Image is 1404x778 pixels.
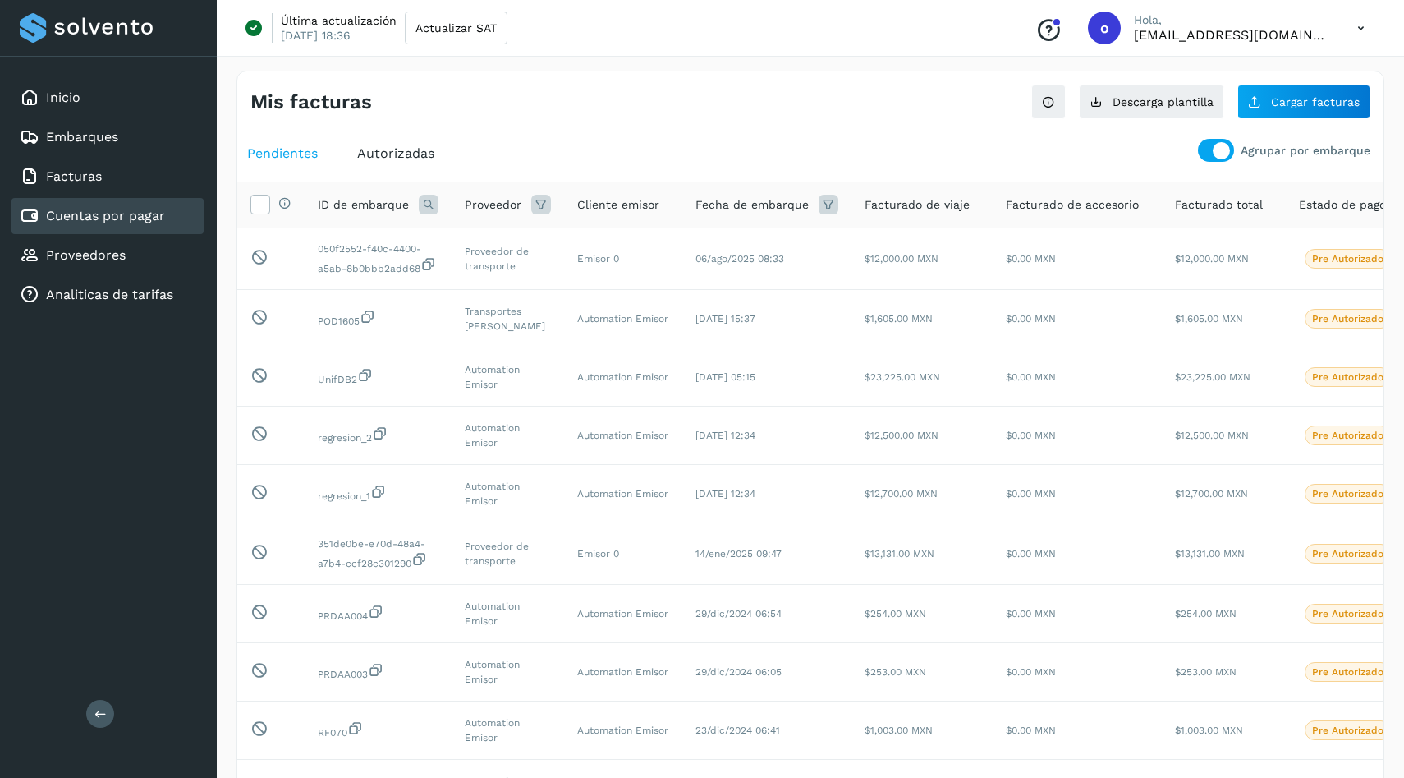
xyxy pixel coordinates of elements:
span: 06/ago/2025 08:33 [695,253,784,265]
p: Agrupar por embarque [1241,144,1370,158]
p: Última actualización [281,13,397,28]
td: Automation Emisor [564,290,682,348]
p: Pre Autorizado [1312,313,1383,325]
span: $0.00 MXN [1006,608,1056,619]
span: $12,500.00 MXN [1175,430,1249,441]
td: Automation Emisor [564,465,682,523]
span: 1377ec79-8c8f-49bb-99f7-2748a4cfcb6c [318,374,374,385]
span: Descarga plantilla [1113,96,1214,108]
p: Pre Autorizado [1312,725,1383,736]
a: Proveedores [46,247,126,263]
td: Automation Emisor [564,702,682,760]
span: 2cba32d2-9041-48b4-8bcf-053415edad54 [318,432,388,444]
span: 14/ene/2025 09:47 [695,548,782,559]
button: Actualizar SAT [405,12,507,44]
td: Automation Emisor [452,465,564,523]
span: Facturado total [1175,196,1263,214]
span: 0d1a7c0b-f89b-4807-8cef-28557f0dc5dc [318,669,384,680]
span: $0.00 MXN [1006,313,1056,325]
span: 3576ccb1-0e35-4285-8ed9-a463020c673a [318,610,384,622]
span: $12,000.00 MXN [865,253,938,265]
span: Autorizadas [357,145,434,161]
span: $12,700.00 MXN [865,488,938,499]
span: $13,131.00 MXN [865,548,934,559]
span: Cargar facturas [1271,96,1360,108]
span: da449b6e-9404-4862-b32a-634741487276 [318,538,428,569]
div: Cuentas por pagar [11,198,204,234]
p: Pre Autorizado [1312,608,1383,619]
span: $12,500.00 MXN [865,430,938,441]
p: Hola, [1134,13,1331,27]
a: Inicio [46,90,80,105]
span: $0.00 MXN [1006,548,1056,559]
span: $1,605.00 MXN [865,313,933,325]
td: Automation Emisor [452,585,564,643]
span: Proveedor [465,196,521,214]
a: Cuentas por pagar [46,208,165,223]
span: 9f1983ea-73dd-4d31-9e51-68c61d053256 [318,727,364,739]
p: Pre Autorizado [1312,548,1383,559]
td: Proveedor de transporte [452,523,564,585]
span: [DATE] 15:37 [695,313,755,325]
p: Pre Autorizado [1312,430,1383,441]
span: 29/dic/2024 06:54 [695,608,782,619]
span: $12,000.00 MXN [1175,253,1249,265]
span: $12,700.00 MXN [1175,488,1248,499]
td: Emisor 0 [564,523,682,585]
td: Automation Emisor [452,348,564,407]
span: $253.00 MXN [865,666,926,678]
td: Automation Emisor [452,702,564,760]
span: 4eda595c-3e6f-4bb3-a527-12244f2b1607 [318,315,376,327]
span: $254.00 MXN [865,608,926,619]
span: $254.00 MXN [1175,608,1237,619]
span: $0.00 MXN [1006,725,1056,736]
td: Automation Emisor [564,407,682,465]
td: Automation Emisor [452,407,564,465]
a: Embarques [46,129,118,145]
div: Inicio [11,80,204,116]
p: Pre Autorizado [1312,666,1383,678]
button: Cargar facturas [1237,85,1370,119]
span: $1,003.00 MXN [1175,725,1243,736]
span: 23/dic/2024 06:41 [695,725,780,736]
span: $0.00 MXN [1006,253,1056,265]
span: $13,131.00 MXN [1175,548,1245,559]
span: Actualizar SAT [415,22,497,34]
td: Automation Emisor [564,585,682,643]
span: [DATE] 05:15 [695,371,755,383]
span: [DATE] 12:34 [695,430,755,441]
span: Cliente emisor [577,196,659,214]
div: Analiticas de tarifas [11,277,204,313]
span: $253.00 MXN [1175,666,1237,678]
span: $1,003.00 MXN [865,725,933,736]
span: [DATE] 12:34 [695,488,755,499]
h4: Mis facturas [250,90,372,114]
span: $0.00 MXN [1006,488,1056,499]
td: Transportes [PERSON_NAME] [452,290,564,348]
span: $0.00 MXN [1006,666,1056,678]
span: $1,605.00 MXN [1175,313,1243,325]
button: Descarga plantilla [1079,85,1224,119]
p: Pre Autorizado [1312,488,1383,499]
td: Automation Emisor [564,348,682,407]
span: Facturado de viaje [865,196,970,214]
p: Pre Autorizado [1312,253,1383,265]
span: $0.00 MXN [1006,371,1056,383]
span: ID de embarque [318,196,409,214]
div: Embarques [11,119,204,155]
span: 29/dic/2024 06:05 [695,666,782,678]
span: $0.00 MXN [1006,430,1056,441]
td: Automation Emisor [452,643,564,702]
td: Proveedor de transporte [452,228,564,290]
span: $23,225.00 MXN [1175,371,1250,383]
a: Facturas [46,168,102,184]
span: Facturado de accesorio [1006,196,1139,214]
td: Emisor 0 [564,228,682,290]
div: Proveedores [11,237,204,274]
span: Pendientes [247,145,318,161]
span: d0629c17-c7b1-40e0-a1b9-54b685b20d28 [318,243,437,274]
a: Analiticas de tarifas [46,287,173,302]
span: $23,225.00 MXN [865,371,940,383]
span: 5e7d8cf1-26e5-4932-a09b-47b24310be3c [318,490,387,502]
